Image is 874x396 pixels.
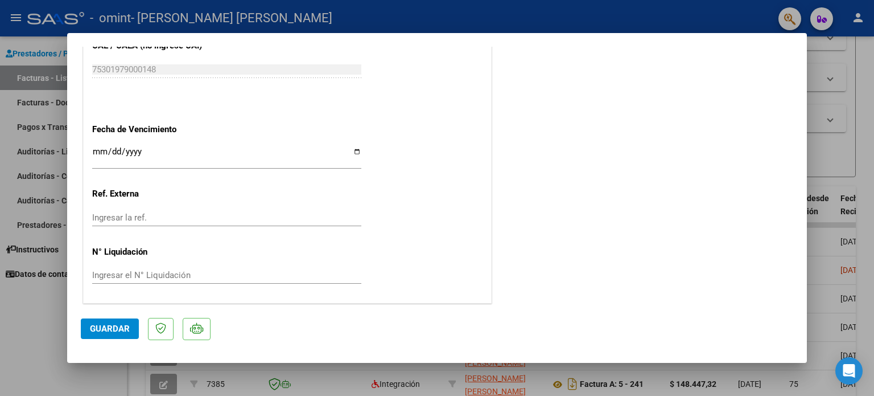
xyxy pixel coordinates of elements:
p: Ref. Externa [92,187,209,201]
button: Guardar [81,319,139,339]
span: Guardar [90,324,130,334]
p: N° Liquidación [92,246,209,259]
p: Fecha de Vencimiento [92,123,209,136]
div: Open Intercom Messenger [835,357,863,385]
